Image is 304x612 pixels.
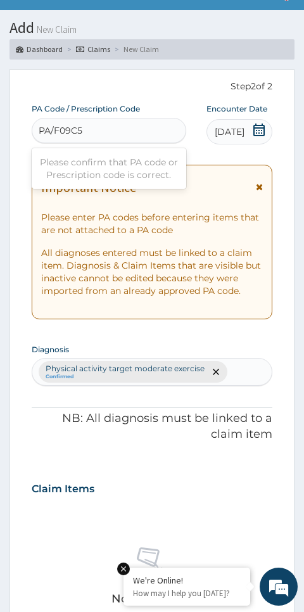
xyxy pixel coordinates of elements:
[101,255,203,383] span: We're online!
[23,63,51,95] img: d_794563401_company_1708531726252_794563401
[32,103,140,114] label: PA Code / Prescription Code
[264,6,294,37] div: Minimize live chat window
[215,125,244,138] span: [DATE]
[41,181,136,194] h1: Important Notice
[32,411,273,443] p: NB: All diagnosis must be linked to a claim item
[32,80,273,94] p: Step 2 of 2
[41,211,263,236] p: Please enter PA codes before entering items that are not attached to a PA code
[206,103,267,114] label: Encounter Date
[34,25,77,34] small: New Claim
[111,44,159,54] li: New Claim
[133,588,241,599] p: How may I help you today?
[41,246,263,297] p: All diagnoses entered must be linked to a claim item. Diagnosis & Claim Items that are visible bu...
[32,344,69,355] label: Diagnosis
[32,151,186,186] div: Please confirm that PA code or Prescription code is correct.
[76,44,110,54] a: Claims
[16,44,63,54] a: Dashboard
[32,482,94,496] h3: Claim Items
[66,71,251,87] div: Chat with us now
[6,538,298,582] textarea: Type your message and hit 'Enter'
[133,575,241,586] div: We're Online!
[111,592,193,605] p: No claim item
[9,20,294,36] h1: Add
